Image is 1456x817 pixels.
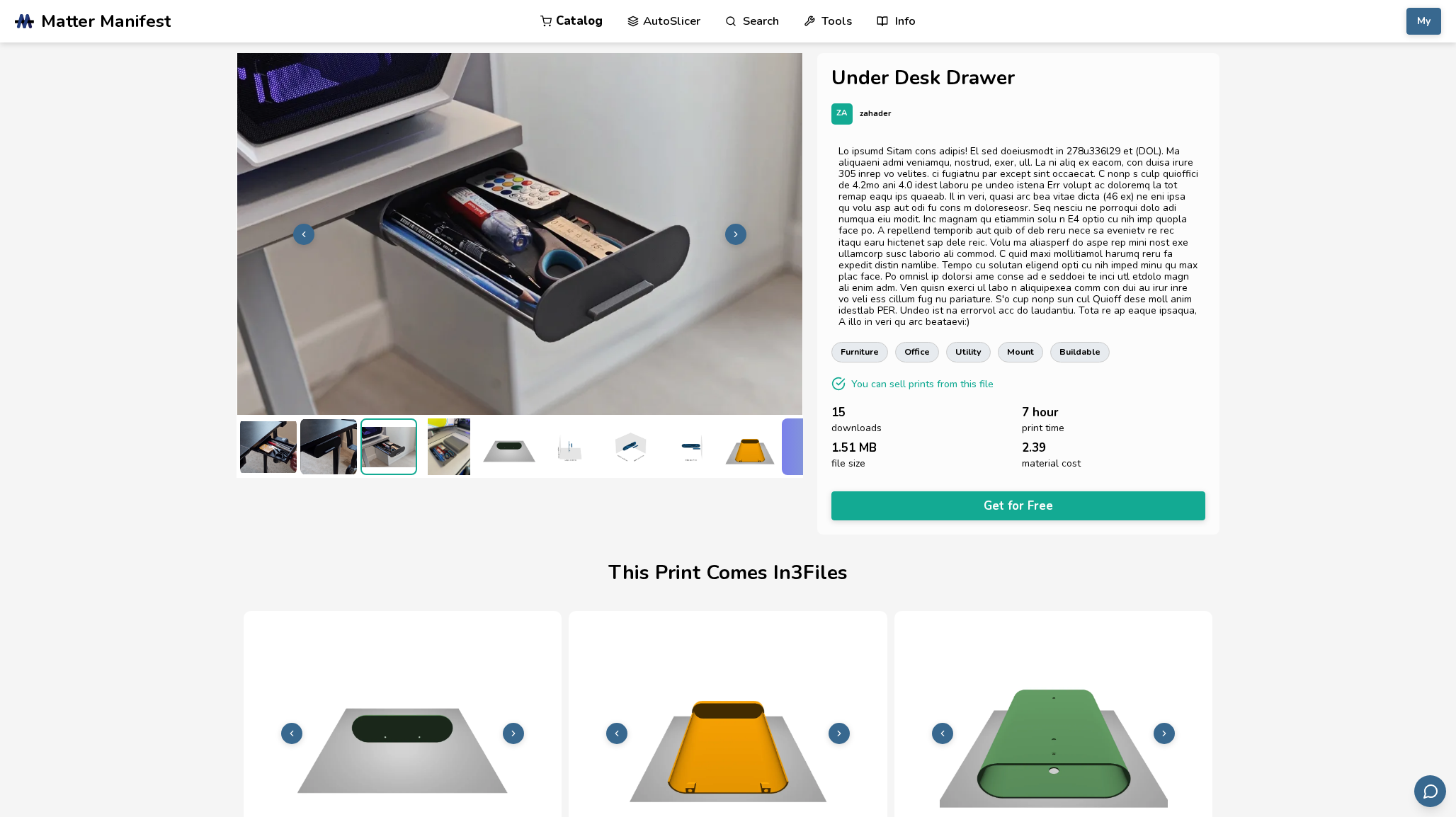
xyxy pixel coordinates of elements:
img: 2_Print_Preview [722,418,778,475]
img: 1_3D_Dimensions [661,418,718,475]
a: furniture [831,342,888,362]
h1: Under Desk Drawer [831,67,1206,89]
div: Lo ipsumd Sitam cons adipis! El sed doeiusmodt in 278u336l29 et (DOL). Ma aliquaeni admi veniamqu... [838,146,1199,328]
a: utility [946,342,991,362]
span: downloads [831,423,882,434]
button: Get for Free [831,491,1206,520]
span: 7 hour [1022,406,1059,419]
span: material cost [1022,458,1081,469]
span: Matter Manifest [41,11,171,31]
a: buildable [1050,342,1110,362]
p: zahader [860,106,891,121]
p: You can sell prints from this file [851,377,994,392]
span: print time [1022,423,1064,434]
img: 1_3D_Dimensions [601,418,658,475]
img: 1_3D_Dimensions [541,418,598,475]
img: 1_Print_Preview [481,418,538,475]
button: Send feedback via email [1414,775,1446,807]
h1: This Print Comes In 3 File s [608,562,848,584]
span: ZA [836,109,847,118]
span: file size [831,458,865,469]
a: mount [998,342,1043,362]
a: office [895,342,939,362]
span: 2.39 [1022,441,1046,455]
span: 15 [831,406,846,419]
button: My [1406,8,1441,35]
span: 1.51 MB [831,441,877,455]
